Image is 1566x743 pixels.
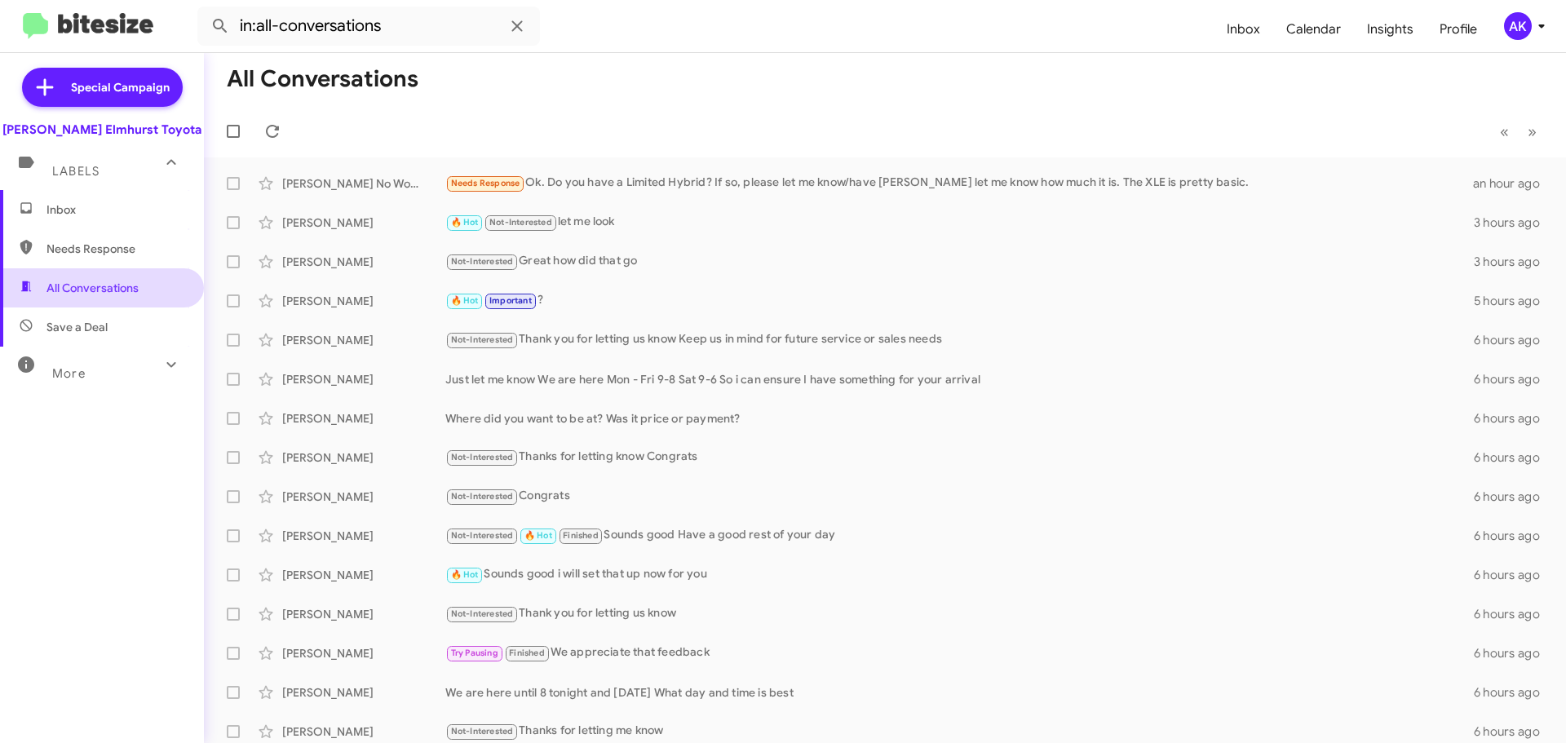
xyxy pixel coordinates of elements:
[52,164,100,179] span: Labels
[282,175,445,192] div: [PERSON_NAME] No Worries
[1474,567,1553,583] div: 6 hours ago
[227,66,418,92] h1: All Conversations
[282,567,445,583] div: [PERSON_NAME]
[445,684,1474,701] div: We are here until 8 tonight and [DATE] What day and time is best
[282,410,445,427] div: [PERSON_NAME]
[445,174,1473,192] div: Ok. Do you have a Limited Hybrid? If so, please let me know/have [PERSON_NAME] let me know how mu...
[1214,6,1273,53] a: Inbox
[451,726,514,736] span: Not-Interested
[282,293,445,309] div: [PERSON_NAME]
[451,217,479,228] span: 🔥 Hot
[197,7,540,46] input: Search
[1528,122,1537,142] span: »
[1491,115,1546,148] nav: Page navigation example
[445,371,1474,387] div: Just let me know We are here Mon - Fri 9-8 Sat 9-6 So i can ensure I have something for your arrival
[1474,684,1553,701] div: 6 hours ago
[282,214,445,231] div: [PERSON_NAME]
[524,530,552,541] span: 🔥 Hot
[489,295,532,306] span: Important
[445,526,1474,545] div: Sounds good Have a good rest of your day
[46,319,108,335] span: Save a Deal
[1474,645,1553,661] div: 6 hours ago
[1474,371,1553,387] div: 6 hours ago
[282,528,445,544] div: [PERSON_NAME]
[1473,175,1553,192] div: an hour ago
[1474,293,1553,309] div: 5 hours ago
[1474,606,1553,622] div: 6 hours ago
[1474,332,1553,348] div: 6 hours ago
[445,604,1474,623] div: Thank you for letting us know
[1427,6,1490,53] a: Profile
[1474,449,1553,466] div: 6 hours ago
[1474,214,1553,231] div: 3 hours ago
[451,452,514,462] span: Not-Interested
[445,291,1474,310] div: ?
[282,684,445,701] div: [PERSON_NAME]
[451,334,514,345] span: Not-Interested
[451,491,514,502] span: Not-Interested
[451,256,514,267] span: Not-Interested
[2,122,201,138] div: [PERSON_NAME] Elmhurst Toyota
[451,295,479,306] span: 🔥 Hot
[451,569,479,580] span: 🔥 Hot
[445,487,1474,506] div: Congrats
[445,330,1474,349] div: Thank you for letting us know Keep us in mind for future service or sales needs
[282,645,445,661] div: [PERSON_NAME]
[46,241,185,257] span: Needs Response
[451,178,520,188] span: Needs Response
[1490,115,1519,148] button: Previous
[451,608,514,619] span: Not-Interested
[1504,12,1532,40] div: AK
[282,332,445,348] div: [PERSON_NAME]
[1474,410,1553,427] div: 6 hours ago
[282,489,445,505] div: [PERSON_NAME]
[445,565,1474,584] div: Sounds good i will set that up now for you
[445,252,1474,271] div: Great how did that go
[451,530,514,541] span: Not-Interested
[52,366,86,381] span: More
[1490,12,1548,40] button: AK
[71,79,170,95] span: Special Campaign
[1500,122,1509,142] span: «
[282,449,445,466] div: [PERSON_NAME]
[1273,6,1354,53] a: Calendar
[46,280,139,296] span: All Conversations
[1474,489,1553,505] div: 6 hours ago
[22,68,183,107] a: Special Campaign
[509,648,545,658] span: Finished
[451,648,498,658] span: Try Pausing
[46,201,185,218] span: Inbox
[563,530,599,541] span: Finished
[445,213,1474,232] div: let me look
[445,722,1474,741] div: Thanks for letting me know
[282,371,445,387] div: [PERSON_NAME]
[445,643,1474,662] div: We appreciate that feedback
[1474,528,1553,544] div: 6 hours ago
[282,254,445,270] div: [PERSON_NAME]
[445,410,1474,427] div: Where did you want to be at? Was it price or payment?
[1474,254,1553,270] div: 3 hours ago
[282,723,445,740] div: [PERSON_NAME]
[1518,115,1546,148] button: Next
[1474,723,1553,740] div: 6 hours ago
[489,217,552,228] span: Not-Interested
[445,448,1474,467] div: Thanks for letting know Congrats
[282,606,445,622] div: [PERSON_NAME]
[1354,6,1427,53] a: Insights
